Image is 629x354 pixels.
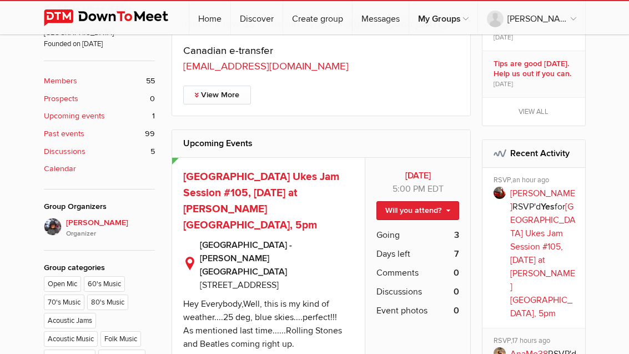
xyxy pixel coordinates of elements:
span: 0 [150,93,155,105]
span: [DATE] [494,33,513,43]
img: Elaine [44,218,62,236]
a: Messages [353,1,409,34]
span: 5:00 PM [393,183,425,195]
b: 7 [454,247,459,261]
b: 0 [454,266,459,280]
a: Discussions 5 [44,146,155,158]
b: Members [44,75,77,87]
a: My Groups [409,1,477,34]
span: Comments [376,266,419,280]
span: 99 [145,128,155,140]
span: Canadian e-transfer [183,44,273,57]
div: RSVP, [494,176,577,187]
h2: Recent Activity [494,140,574,167]
b: Past events [44,128,84,140]
span: [STREET_ADDRESS] [200,280,279,291]
div: Group categories [44,262,155,274]
b: Tips are good [DATE]. Help us out if you can. [494,59,577,79]
a: Create group [283,1,352,34]
span: [PERSON_NAME] [66,217,155,239]
div: RSVP, [494,336,577,347]
a: View all [482,98,585,126]
a: Calendar [44,163,155,175]
span: America/New_York [427,183,444,195]
span: Event photos [376,304,427,317]
span: an hour ago [512,176,549,185]
a: Members 55 [44,75,155,87]
a: Upcoming events 1 [44,110,155,122]
a: [PERSON_NAME] [510,188,575,212]
span: 5 [150,146,155,158]
a: Past events 99 [44,128,155,140]
a: Discover [231,1,283,34]
span: [DATE] [494,79,513,89]
b: 0 [454,304,459,317]
b: 3 [454,228,459,242]
b: Discussions [44,146,85,158]
h2: Upcoming Events [183,130,460,157]
span: 1 [152,110,155,122]
b: Calendar [44,163,76,175]
i: Organizer [66,229,155,239]
p: RSVP'd for [510,187,577,320]
span: Founded on [DATE] [44,39,155,49]
span: Days left [376,247,410,261]
a: Prospects 0 [44,93,155,105]
img: DownToMeet [44,9,185,26]
b: Upcoming events [44,110,105,122]
b: 0 [454,285,459,298]
span: 55 [146,75,155,87]
div: Group Organizers [44,201,155,213]
span: Going [376,228,400,242]
b: [GEOGRAPHIC_DATA] - [PERSON_NAME][GEOGRAPHIC_DATA] [200,238,354,278]
a: [PERSON_NAME]Organizer [44,218,155,239]
a: [PERSON_NAME] [478,1,585,34]
a: View More [183,86,251,104]
b: Prospects [44,93,78,105]
a: [GEOGRAPHIC_DATA] Ukes Jam Session #105, [DATE] at [PERSON_NAME][GEOGRAPHIC_DATA], 5pm [510,201,576,319]
a: [EMAIL_ADDRESS][DOMAIN_NAME] [183,60,349,73]
a: Tips are good [DATE]. Help us out if you can. [DATE] [482,51,585,97]
b: [DATE] [376,169,459,182]
span: 17 hours ago [512,336,550,345]
span: Discussions [376,285,422,298]
b: Yes [541,201,555,212]
a: [GEOGRAPHIC_DATA] Ukes Jam Session #105, [DATE] at [PERSON_NAME][GEOGRAPHIC_DATA], 5pm [183,170,339,231]
a: Home [189,1,230,34]
a: Will you attend? [376,201,459,220]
